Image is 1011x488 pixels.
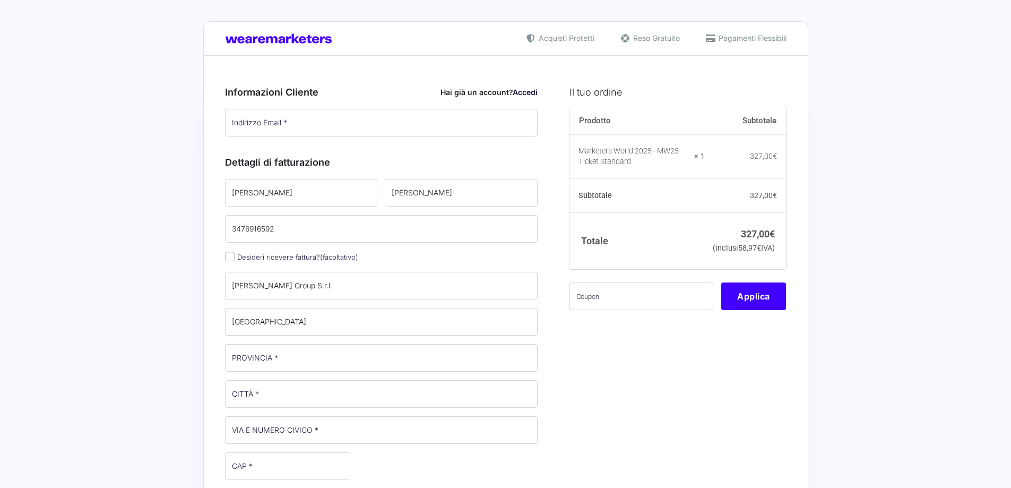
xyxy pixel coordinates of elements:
[705,107,787,135] th: Subtotale
[513,88,538,97] a: Accedi
[694,151,705,162] strong: × 1
[225,344,538,372] input: PROVINCIA *
[225,215,538,243] input: Telefono *
[440,87,538,98] div: Hai già un account?
[225,452,350,480] input: CAP *
[225,109,538,136] input: Indirizzo Email *
[225,179,378,207] input: Nome *
[385,179,538,207] input: Cognome *
[569,107,705,135] th: Prodotto
[721,282,786,310] button: Applica
[773,152,777,160] span: €
[770,228,775,239] span: €
[750,191,777,200] bdi: 327,00
[773,191,777,200] span: €
[569,135,705,179] td: Marketers World 2025 - MW25 Ticket Standard
[536,32,594,44] span: Acquisti Protetti
[757,244,761,253] span: €
[569,282,713,310] input: Coupon
[569,85,786,99] h3: Il tuo ordine
[225,155,538,169] h3: Dettagli di fatturazione
[569,179,705,213] th: Subtotale
[569,212,705,269] th: Totale
[630,32,680,44] span: Reso Gratuito
[225,252,235,261] input: Desideri ricevere fattura?(facoltativo)
[225,416,538,444] input: VIA E NUMERO CIVICO *
[225,380,538,408] input: CITTÀ *
[225,253,358,261] label: Desideri ricevere fattura?
[750,152,777,160] bdi: 327,00
[225,85,538,99] h3: Informazioni Cliente
[738,244,761,253] span: 58,97
[225,272,538,299] input: Ragione Sociale *
[713,244,775,253] small: (inclusi IVA)
[741,228,775,239] bdi: 327,00
[320,253,358,261] span: (facoltativo)
[716,32,787,44] span: Pagamenti Flessibili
